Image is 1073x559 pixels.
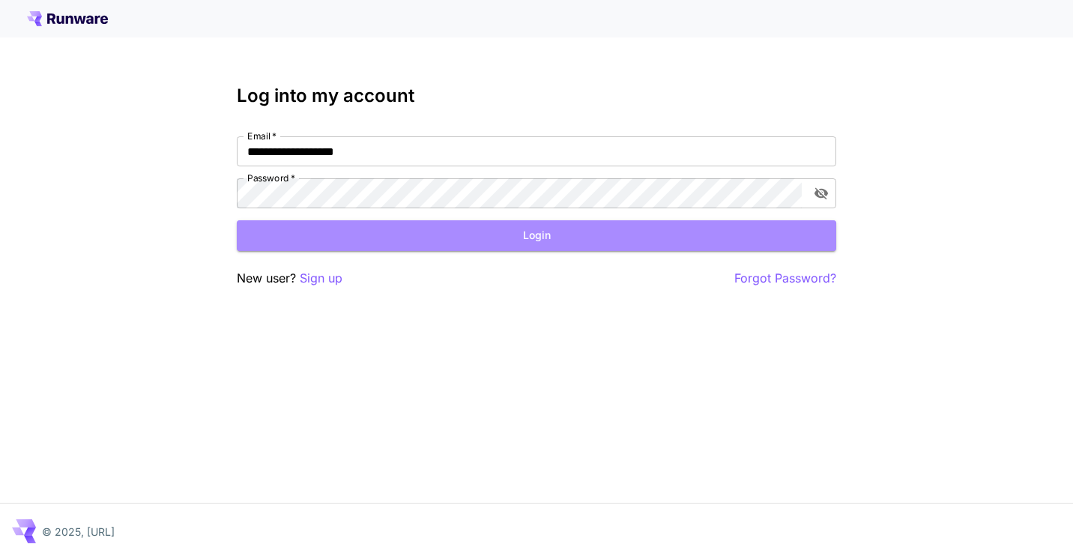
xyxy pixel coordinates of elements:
h3: Log into my account [237,85,836,106]
button: Sign up [300,269,342,288]
button: Login [237,220,836,251]
button: Forgot Password? [734,269,836,288]
p: New user? [237,269,342,288]
button: toggle password visibility [808,180,835,207]
label: Password [247,172,295,184]
p: © 2025, [URL] [42,524,115,540]
label: Email [247,130,276,142]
